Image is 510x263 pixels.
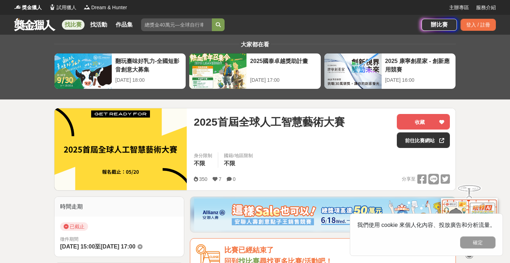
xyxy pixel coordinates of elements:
div: 身分限制 [194,152,212,159]
span: 已截止 [60,222,88,231]
a: Logo獎金獵人 [14,4,42,11]
input: 總獎金40萬元—全球自行車設計比賽 [141,18,212,31]
span: 2025首屆全球人工智慧藝術大賽 [194,114,345,130]
span: 試用獵人 [57,4,76,11]
div: 2025國泰卓越獎助計畫 [250,57,317,73]
img: Logo [83,4,91,11]
img: Logo [14,4,21,11]
div: 翻玩臺味好乳力-全國短影音創意大募集 [115,57,182,73]
span: Dream & Hunter [91,4,127,11]
img: Logo [49,4,56,11]
span: 350 [199,176,207,182]
img: d2146d9a-e6f6-4337-9592-8cefde37ba6b.png [441,198,498,245]
a: Logo試用獵人 [49,4,76,11]
a: 找比賽 [62,20,85,30]
a: 2025國泰卓越獎助計畫[DATE] 17:00 [189,53,321,89]
span: [DATE] 15:00 [60,244,95,250]
span: 我們使用 cookie 來個人化內容、投放廣告和分析流量。 [357,222,495,228]
a: 作品集 [113,20,135,30]
a: 前往比賽網站 [397,132,450,148]
a: 2025 康寧創星家 - 創新應用競賽[DATE] 16:00 [324,53,456,89]
span: 0 [233,176,236,182]
div: [DATE] 18:00 [115,76,182,84]
span: 不限 [194,160,205,166]
a: 找活動 [87,20,110,30]
span: 分享至 [402,174,416,184]
div: [DATE] 17:00 [250,76,317,84]
a: 辦比賽 [422,19,457,31]
div: 時間走期 [54,197,184,217]
span: 大家都在看 [239,41,271,47]
span: 徵件期間 [60,236,79,242]
a: 服務介紹 [476,4,496,11]
button: 收藏 [397,114,450,130]
img: dcc59076-91c0-4acb-9c6b-a1d413182f46.png [194,199,452,230]
a: 主辦專區 [449,4,469,11]
button: 確定 [460,236,495,248]
a: 翻玩臺味好乳力-全國短影音創意大募集[DATE] 18:00 [54,53,186,89]
span: 7 [219,176,221,182]
a: LogoDream & Hunter [83,4,127,11]
div: 登入 / 註冊 [460,19,496,31]
div: 比賽已經結束了 [224,244,450,256]
div: 國籍/地區限制 [224,152,253,159]
span: 不限 [224,160,235,166]
div: [DATE] 16:00 [385,76,452,84]
span: [DATE] 17:00 [100,244,135,250]
img: Cover Image [54,108,187,190]
div: 2025 康寧創星家 - 創新應用競賽 [385,57,452,73]
span: 至 [95,244,100,250]
span: 獎金獵人 [22,4,42,11]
